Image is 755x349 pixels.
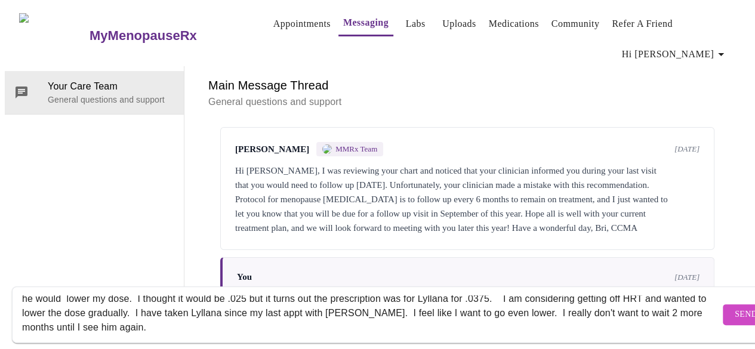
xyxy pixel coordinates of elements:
p: General questions and support [48,94,174,106]
span: You [237,272,252,282]
a: Refer a Friend [612,16,673,32]
button: Community [547,12,605,36]
textarea: Send a message about your appointment [22,295,720,333]
p: General questions and support [208,95,726,109]
span: [DATE] [674,144,699,154]
button: Uploads [437,12,481,36]
button: Labs [396,12,434,36]
span: [PERSON_NAME] [235,144,309,155]
a: Community [551,16,600,32]
button: Medications [484,12,544,36]
img: MMRX [322,144,332,154]
span: [DATE] [674,273,699,282]
a: Appointments [273,16,331,32]
div: Hi [PERSON_NAME], I was reviewing your chart and noticed that your clinician informed you during ... [235,163,699,235]
div: Your Care TeamGeneral questions and support [5,71,184,114]
button: Refer a Friend [607,12,677,36]
button: Messaging [338,11,393,36]
span: Hi [PERSON_NAME] [622,46,728,63]
h6: Main Message Thread [208,76,726,95]
a: Uploads [442,16,476,32]
a: MyMenopauseRx [88,15,244,57]
a: Messaging [343,14,389,31]
a: Labs [406,16,426,32]
img: MyMenopauseRx Logo [19,13,88,58]
button: Hi [PERSON_NAME] [617,42,733,66]
button: Appointments [269,12,335,36]
span: MMRx Team [335,144,377,154]
span: Your Care Team [48,79,174,94]
h3: MyMenopauseRx [90,28,197,44]
a: Medications [489,16,539,32]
